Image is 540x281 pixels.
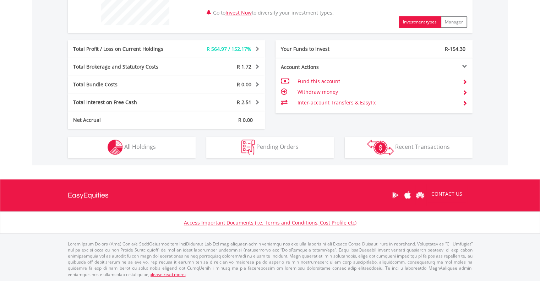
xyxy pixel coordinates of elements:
[297,87,457,97] td: Withdraw money
[68,45,183,53] div: Total Profit / Loss on Current Holdings
[276,64,374,71] div: Account Actions
[241,140,255,155] img: pending_instructions-wht.png
[445,45,465,52] span: R-154.30
[426,184,467,204] a: CONTACT US
[399,16,441,28] button: Investment types
[108,140,123,155] img: holdings-wht.png
[441,16,467,28] button: Manager
[184,219,356,226] a: Access Important Documents (i.e. Terms and Conditions, Cost Profile etc)
[297,76,457,87] td: Fund this account
[367,140,394,155] img: transactions-zar-wht.png
[207,45,251,52] span: R 564.97 / 152.17%
[68,137,196,158] button: All Holdings
[414,184,426,206] a: Huawei
[149,271,186,277] a: please read more:
[237,99,251,106] span: R 2.51
[225,9,252,16] a: Invest Now
[238,117,253,123] span: R 0.00
[68,81,183,88] div: Total Bundle Costs
[68,99,183,106] div: Total Interest on Free Cash
[124,143,156,151] span: All Holdings
[68,63,183,70] div: Total Brokerage and Statutory Costs
[206,137,334,158] button: Pending Orders
[276,45,374,53] div: Your Funds to Invest
[68,117,183,124] div: Net Accrual
[395,143,450,151] span: Recent Transactions
[68,241,473,277] p: Lorem Ipsum Dolors (Ame) Con a/e SeddOeiusmod tem InciDiduntut Lab Etd mag aliquaen admin veniamq...
[237,81,251,88] span: R 0.00
[345,137,473,158] button: Recent Transactions
[297,97,457,108] td: Inter-account Transfers & EasyFx
[402,184,414,206] a: Apple
[237,63,251,70] span: R 1.72
[68,179,109,211] a: EasyEquities
[256,143,299,151] span: Pending Orders
[389,184,402,206] a: Google Play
